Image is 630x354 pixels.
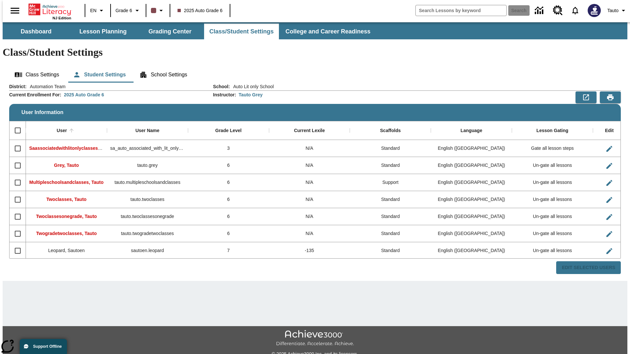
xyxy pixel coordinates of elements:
span: Grade 6 [115,7,132,14]
div: 2025 Auto Grade 6 [64,91,104,98]
div: 7 [188,242,269,259]
button: Lesson Planning [70,24,136,39]
div: 6 [188,225,269,242]
div: 6 [188,157,269,174]
button: Language: EN, Select a language [87,5,108,16]
div: Edit [605,128,614,134]
button: Edit User [603,159,616,172]
div: English (US) [431,225,512,242]
span: Saassociatedwithlitonlyclasses, Saassociatedwithlitonlyclasses [29,146,169,151]
span: Leopard, Sautoen [48,248,85,253]
div: N/A [269,157,350,174]
div: Standard [350,208,431,225]
button: Edit User [603,193,616,206]
div: Support [350,174,431,191]
div: English (US) [431,208,512,225]
div: English (US) [431,140,512,157]
div: tauto.grey [107,157,188,174]
button: Grade: Grade 6, Select a grade [113,5,144,16]
div: Un-gate all lessons [512,225,593,242]
div: Lesson Gating [536,128,568,134]
div: English (US) [431,242,512,259]
div: Un-gate all lessons [512,208,593,225]
div: English (US) [431,191,512,208]
div: SubNavbar [3,24,376,39]
div: sa_auto_associated_with_lit_only_classes [107,140,188,157]
button: Open side menu [5,1,25,20]
div: Gate all lesson steps [512,140,593,157]
h1: Class/Student Settings [3,46,627,58]
div: Standard [350,242,431,259]
div: 6 [188,191,269,208]
button: Print Preview [600,91,621,103]
h2: District : [9,84,27,89]
button: Support Offline [20,339,67,354]
button: Dashboard [3,24,69,39]
div: Standard [350,157,431,174]
button: Edit User [603,210,616,224]
div: tauto.multipleschoolsandclasses [107,174,188,191]
button: Export to CSV [576,91,597,103]
span: Auto Lit only School [230,83,274,90]
button: Edit User [603,227,616,241]
div: User Information [9,83,621,274]
div: Standard [350,140,431,157]
span: Multipleschoolsandclasses, Tauto [29,180,103,185]
div: N/A [269,140,350,157]
span: Support Offline [33,344,62,349]
div: Un-gate all lessons [512,174,593,191]
span: User Information [21,109,63,115]
div: sautoen.leopard [107,242,188,259]
div: -135 [269,242,350,259]
button: Edit User [603,245,616,258]
div: tauto.twoclasses [107,191,188,208]
span: Grey, Tauto [54,163,79,168]
button: Select a new avatar [584,2,605,19]
h2: School : [213,84,230,89]
div: Current Lexile [294,128,325,134]
div: Language [461,128,482,134]
input: search field [416,5,506,16]
button: Grading Center [137,24,203,39]
span: Twogradetwoclasses, Tauto [36,231,97,236]
img: Achieve3000 Differentiate Accelerate Achieve [276,330,354,347]
div: Un-gate all lessons [512,157,593,174]
div: 6 [188,174,269,191]
div: Standard [350,225,431,242]
div: Un-gate all lessons [512,242,593,259]
div: User [57,128,67,134]
span: Automation Team [27,83,66,90]
div: N/A [269,208,350,225]
div: N/A [269,191,350,208]
div: N/A [269,225,350,242]
button: Edit User [603,142,616,155]
div: User Name [136,128,159,134]
div: Home [29,2,71,20]
span: 2025 Auto Grade 6 [178,7,223,14]
a: Data Center [531,2,549,20]
div: N/A [269,174,350,191]
div: SubNavbar [3,22,627,39]
button: School Settings [134,67,192,83]
div: Tauto Grey [239,91,262,98]
h2: Instructor : [213,92,236,98]
img: Avatar [588,4,601,17]
button: Class Settings [9,67,64,83]
div: Scaffolds [380,128,401,134]
a: Notifications [567,2,584,19]
div: 6 [188,208,269,225]
div: English (US) [431,157,512,174]
div: tauto.twogradetwoclasses [107,225,188,242]
span: EN [90,7,96,14]
a: Home [29,3,71,16]
span: Tauto [607,7,619,14]
div: tauto.twoclassesonegrade [107,208,188,225]
button: College and Career Readiness [280,24,376,39]
button: Edit User [603,176,616,189]
div: Un-gate all lessons [512,191,593,208]
button: Class/Student Settings [204,24,279,39]
a: Resource Center, Will open in new tab [549,2,567,19]
button: Profile/Settings [605,5,630,16]
button: Class color is dark brown. Change class color [148,5,168,16]
button: Student Settings [68,67,131,83]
